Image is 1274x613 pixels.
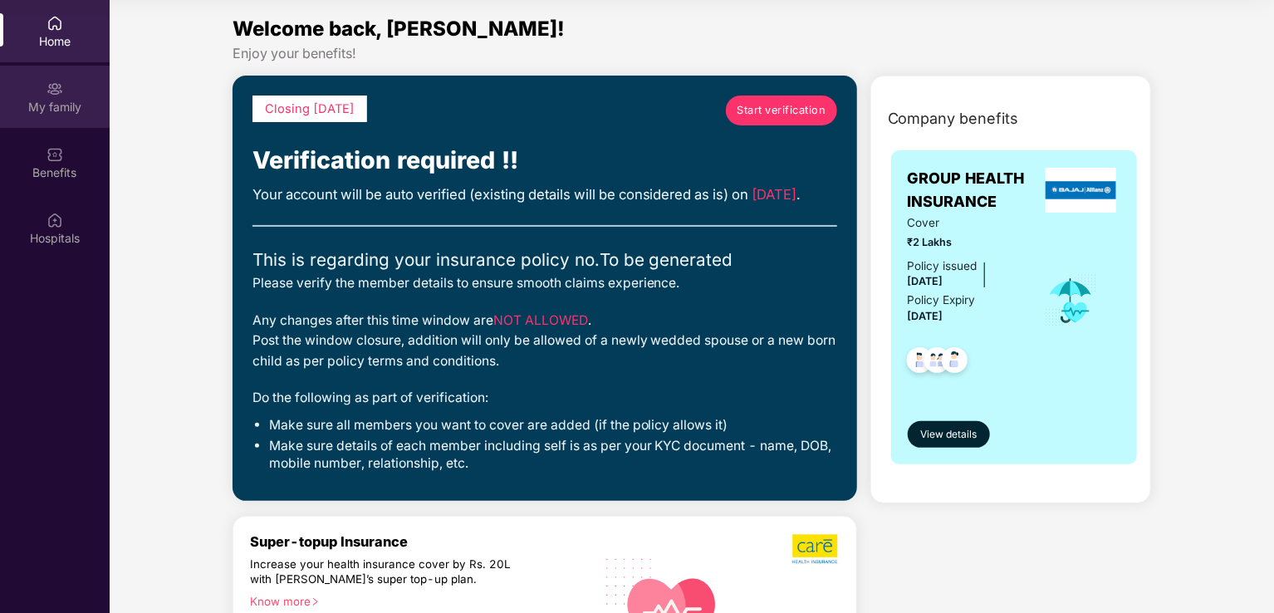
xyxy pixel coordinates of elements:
[250,557,522,587] div: Increase your health insurance cover by Rs. 20L with [PERSON_NAME]’s super top-up plan.
[908,292,976,309] div: Policy Expiry
[252,184,837,205] div: Your account will be auto verified (existing details will be considered as is) on .
[252,142,837,179] div: Verification required !!
[47,15,63,32] img: svg+xml;base64,PHN2ZyBpZD0iSG9tZSIgeG1sbnM9Imh0dHA6Ly93d3cudzMub3JnLzIwMDAvc3ZnIiB3aWR0aD0iMjAiIG...
[908,310,943,322] span: [DATE]
[252,273,837,294] div: Please verify the member details to ensure smooth claims experience.
[250,533,594,550] div: Super-topup Insurance
[908,257,978,275] div: Policy issued
[908,214,1022,232] span: Cover
[233,17,565,41] span: Welcome back, [PERSON_NAME]!
[737,102,826,119] span: Start verification
[269,438,837,473] li: Make sure details of each member including self is as per your KYC document - name, DOB, mobile n...
[920,427,977,443] span: View details
[1044,273,1098,328] img: icon
[47,212,63,228] img: svg+xml;base64,PHN2ZyBpZD0iSG9zcGl0YWxzIiB4bWxucz0iaHR0cDovL3d3dy53My5vcmcvMjAwMC9zdmciIHdpZHRoPS...
[265,101,355,116] span: Closing [DATE]
[934,342,975,383] img: svg+xml;base64,PHN2ZyB4bWxucz0iaHR0cDovL3d3dy53My5vcmcvMjAwMC9zdmciIHdpZHRoPSI0OC45NDMiIGhlaWdodD...
[233,45,1152,62] div: Enjoy your benefits!
[752,186,797,203] span: [DATE]
[252,388,837,409] div: Do the following as part of verification:
[252,247,837,273] div: This is regarding your insurance policy no. To be generated
[908,275,943,287] span: [DATE]
[311,597,320,606] span: right
[726,96,837,125] a: Start verification
[47,81,63,97] img: svg+xml;base64,PHN2ZyB3aWR0aD0iMjAiIGhlaWdodD0iMjAiIHZpZXdCb3g9IjAgMCAyMCAyMCIgZmlsbD0ibm9uZSIgeG...
[908,167,1041,214] span: GROUP HEALTH INSURANCE
[908,234,1022,251] span: ₹2 Lakhs
[493,312,588,328] span: NOT ALLOWED
[917,342,958,383] img: svg+xml;base64,PHN2ZyB4bWxucz0iaHR0cDovL3d3dy53My5vcmcvMjAwMC9zdmciIHdpZHRoPSI0OC45MTUiIGhlaWdodD...
[1046,168,1117,213] img: insurerLogo
[252,311,837,372] div: Any changes after this time window are . Post the window closure, addition will only be allowed o...
[250,595,584,606] div: Know more
[47,146,63,163] img: svg+xml;base64,PHN2ZyBpZD0iQmVuZWZpdHMiIHhtbG5zPSJodHRwOi8vd3d3LnczLm9yZy8yMDAwL3N2ZyIgd2lkdGg9Ij...
[792,533,840,565] img: b5dec4f62d2307b9de63beb79f102df3.png
[269,417,837,434] li: Make sure all members you want to cover are added (if the policy allows it)
[899,342,940,383] img: svg+xml;base64,PHN2ZyB4bWxucz0iaHR0cDovL3d3dy53My5vcmcvMjAwMC9zdmciIHdpZHRoPSI0OC45NDMiIGhlaWdodD...
[888,107,1019,130] span: Company benefits
[908,421,990,448] button: View details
